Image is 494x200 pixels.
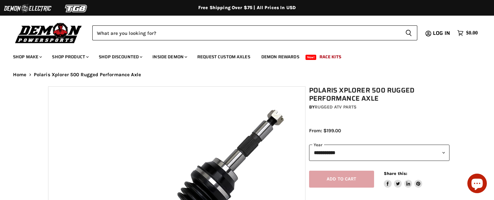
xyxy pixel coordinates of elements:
a: Shop Product [47,50,93,64]
a: Race Kits [315,50,346,64]
div: by [309,104,449,111]
input: Search [92,25,400,40]
a: Shop Make [8,50,46,64]
a: Log in [430,30,454,36]
a: Rugged ATV Parts [315,104,357,110]
aside: Share this: [384,171,422,188]
span: New! [305,55,317,60]
a: Shop Discounted [94,50,146,64]
a: Inside Demon [148,50,191,64]
span: $0.00 [466,30,478,36]
img: Demon Powersports [13,21,84,44]
select: year [309,145,449,161]
h1: Polaris Xplorer 500 Rugged Performance Axle [309,86,449,103]
a: Home [13,72,27,78]
button: Search [400,25,417,40]
form: Product [92,25,417,40]
inbox-online-store-chat: Shopify online store chat [465,174,489,195]
ul: Main menu [8,48,476,64]
span: Log in [433,29,450,37]
a: $0.00 [454,28,481,38]
span: Polaris Xplorer 500 Rugged Performance Axle [34,72,141,78]
img: Demon Electric Logo 2 [3,2,52,15]
span: Share this: [384,171,407,176]
span: From: $199.00 [309,128,341,134]
a: Demon Rewards [256,50,304,64]
a: Request Custom Axles [192,50,255,64]
img: TGB Logo 2 [52,2,101,15]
